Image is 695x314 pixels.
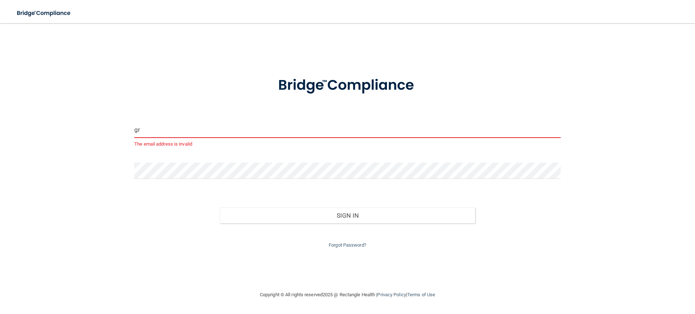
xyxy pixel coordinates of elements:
[134,122,561,138] input: Email
[377,292,406,297] a: Privacy Policy
[134,140,561,148] p: The email address is invalid
[215,283,480,306] div: Copyright © All rights reserved 2025 @ Rectangle Health | |
[329,242,366,248] a: Forgot Password?
[263,67,432,104] img: bridge_compliance_login_screen.278c3ca4.svg
[407,292,435,297] a: Terms of Use
[220,208,476,223] button: Sign In
[659,264,686,292] iframe: Drift Widget Chat Controller
[11,6,77,21] img: bridge_compliance_login_screen.278c3ca4.svg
